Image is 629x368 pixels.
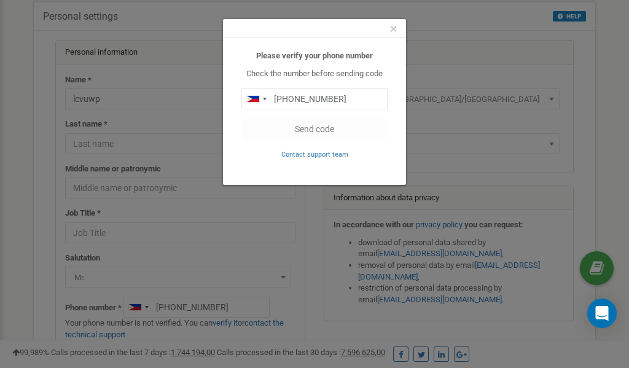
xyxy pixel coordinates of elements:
[281,149,348,159] a: Contact support team
[242,89,270,109] div: Telephone country code
[256,51,373,60] b: Please verify your phone number
[241,119,388,139] button: Send code
[390,23,397,36] button: Close
[281,151,348,159] small: Contact support team
[241,68,388,80] p: Check the number before sending code
[390,22,397,36] span: ×
[241,88,388,109] input: 0905 123 4567
[587,299,617,328] div: Open Intercom Messenger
